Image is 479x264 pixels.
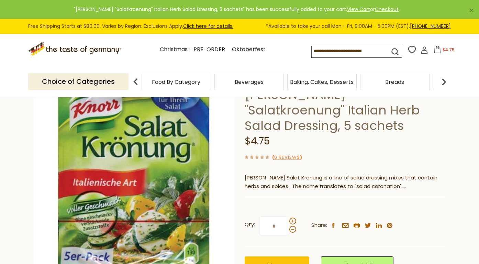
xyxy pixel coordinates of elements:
[232,45,266,54] a: Oktoberfest
[245,87,446,133] h1: [PERSON_NAME] "Salatkroenung" Italian Herb Salad Dressing, 5 sachets
[28,73,129,90] p: Choice of Categories
[443,47,455,53] span: $4.75
[5,5,468,13] div: "[PERSON_NAME] "Salatkroenung" Italian Herb Salad Dressing, 5 sachets" has been successfully adde...
[160,45,225,54] a: Christmas - PRE-ORDER
[375,6,399,13] a: Checkout
[347,6,370,13] a: View Cart
[410,23,451,30] a: [PHONE_NUMBER]
[183,23,233,30] a: Click here for details.
[266,22,451,30] span: *Available to take your call Mon - Fri, 9:00AM - 5:00PM (EST).
[152,79,200,85] a: Food By Category
[430,46,459,56] button: $4.75
[311,221,327,230] span: Share:
[469,8,474,12] a: ×
[385,79,404,85] a: Breads
[28,22,451,30] div: Free Shipping Starts at $80.00. Varies by Region. Exclusions Apply.
[245,220,255,229] strong: Qty:
[290,79,354,85] a: Baking, Cakes, Desserts
[260,217,288,235] input: Qty:
[129,75,143,89] img: previous arrow
[272,154,302,161] span: ( )
[245,174,446,191] p: [PERSON_NAME] Salat Kronung is a line of salad dressing mixes that contain herbs and spices. The ...
[245,134,270,148] span: $4.75
[235,79,264,85] a: Beverages
[274,154,300,161] a: 0 Reviews
[437,75,451,89] img: next arrow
